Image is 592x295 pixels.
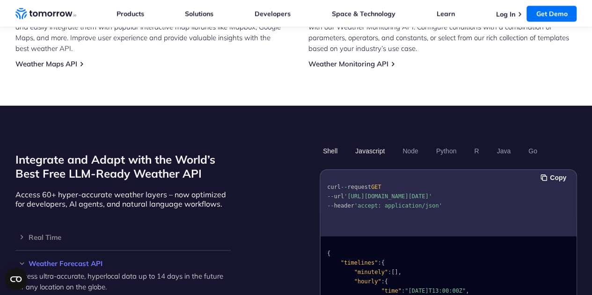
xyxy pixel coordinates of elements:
[15,234,231,241] h3: Real Time
[15,152,231,180] h2: Integrate and Adapt with the World’s Best Free LLM-Ready Weather API
[352,143,388,159] button: Javascript
[340,259,377,266] span: "timelines"
[493,143,514,159] button: Java
[398,268,401,275] span: ,
[525,143,540,159] button: Go
[255,9,291,18] a: Developers
[327,202,334,209] span: --
[334,193,344,200] span: url
[334,202,354,209] span: header
[354,202,442,209] span: 'accept: application/json'
[327,184,341,190] span: curl
[399,143,421,159] button: Node
[347,184,371,190] span: request
[466,287,469,294] span: ,
[432,143,460,159] button: Python
[541,173,569,183] button: Copy
[378,259,381,266] span: :
[405,287,466,294] span: "[DATE]T13:00:00Z"
[395,268,398,275] span: ]
[308,59,388,68] a: Weather Monitoring API
[401,287,404,294] span: :
[185,9,213,18] a: Solutions
[371,184,381,190] span: GET
[15,59,77,68] a: Weather Maps API
[344,193,432,200] span: '[URL][DOMAIN_NAME][DATE]'
[327,193,334,200] span: --
[320,143,341,159] button: Shell
[332,9,395,18] a: Space & Technology
[15,271,231,292] p: Access ultra-accurate, hyperlocal data up to 14 days in the future for any location on the globe.
[381,259,384,266] span: {
[526,6,577,22] a: Get Demo
[354,278,381,284] span: "hourly"
[388,268,391,275] span: :
[15,190,231,209] p: Access 60+ hyper-accurate weather layers – now optimized for developers, AI agents, and natural l...
[437,9,455,18] a: Learn
[384,278,387,284] span: {
[340,184,347,190] span: --
[496,10,515,18] a: Log In
[327,250,330,256] span: {
[117,9,144,18] a: Products
[391,268,395,275] span: [
[5,268,27,290] button: Open CMP widget
[471,143,482,159] button: R
[15,7,76,21] a: Home link
[354,268,387,275] span: "minutely"
[15,260,231,267] h3: Weather Forecast API
[381,287,401,294] span: "time"
[381,278,384,284] span: :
